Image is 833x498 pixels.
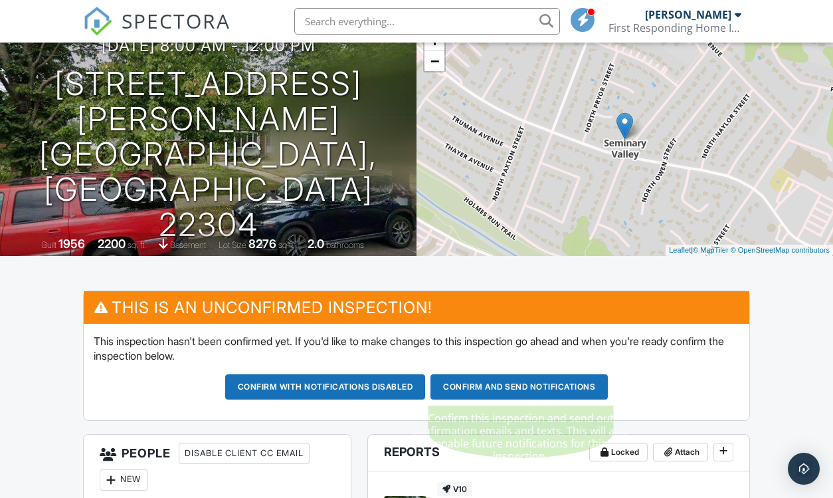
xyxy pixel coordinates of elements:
[170,240,206,250] span: basement
[225,374,426,400] button: Confirm with notifications disabled
[83,18,231,46] a: SPECTORA
[278,240,295,250] span: sq.ft.
[608,21,741,35] div: First Responding Home Inspections
[98,237,126,251] div: 2200
[788,453,820,485] div: Open Intercom Messenger
[693,246,729,254] a: © MapTiler
[179,443,310,464] div: Disable Client CC Email
[94,334,739,364] p: This inspection hasn't been confirmed yet. If you'd like to make changes to this inspection go ah...
[731,246,830,254] a: © OpenStreetMap contributors
[42,240,56,250] span: Built
[128,240,146,250] span: sq. ft.
[669,246,691,254] a: Leaflet
[21,66,395,242] h1: [STREET_ADDRESS][PERSON_NAME] [GEOGRAPHIC_DATA], [GEOGRAPHIC_DATA] 22304
[308,237,324,251] div: 2.0
[102,37,316,55] h3: [DATE] 8:00 am - 12:00 pm
[294,8,560,35] input: Search everything...
[430,374,608,400] button: Confirm and send notifications
[122,7,231,35] span: SPECTORA
[100,469,148,491] div: New
[326,240,364,250] span: bathrooms
[219,240,246,250] span: Lot Size
[645,8,731,21] div: [PERSON_NAME]
[666,245,833,256] div: |
[84,291,749,324] h3: This is an Unconfirmed Inspection!
[83,7,112,36] img: The Best Home Inspection Software - Spectora
[424,51,444,71] a: Zoom out
[248,237,276,251] div: 8276
[58,237,85,251] div: 1956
